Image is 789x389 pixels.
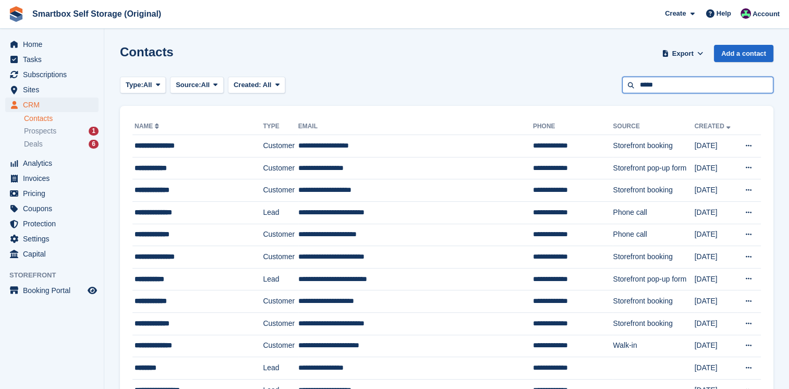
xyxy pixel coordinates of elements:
[695,290,737,313] td: [DATE]
[695,246,737,269] td: [DATE]
[613,201,694,224] td: Phone call
[28,5,165,22] a: Smartbox Self Storage (Original)
[24,114,99,124] a: Contacts
[23,232,86,246] span: Settings
[89,140,99,149] div: 6
[717,8,731,19] span: Help
[263,312,298,335] td: Customer
[24,139,43,149] span: Deals
[23,283,86,298] span: Booking Portal
[714,45,773,62] a: Add a contact
[126,80,143,90] span: Type:
[613,268,694,290] td: Storefront pop-up form
[5,52,99,67] a: menu
[5,37,99,52] a: menu
[5,156,99,171] a: menu
[695,357,737,380] td: [DATE]
[89,127,99,136] div: 1
[23,247,86,261] span: Capital
[5,171,99,186] a: menu
[23,216,86,231] span: Protection
[5,201,99,216] a: menu
[263,179,298,202] td: Customer
[23,37,86,52] span: Home
[23,201,86,216] span: Coupons
[5,82,99,97] a: menu
[228,77,285,94] button: Created: All
[613,246,694,269] td: Storefront booking
[263,201,298,224] td: Lead
[5,283,99,298] a: menu
[665,8,686,19] span: Create
[695,268,737,290] td: [DATE]
[23,98,86,112] span: CRM
[263,81,272,89] span: All
[695,135,737,157] td: [DATE]
[23,52,86,67] span: Tasks
[263,135,298,157] td: Customer
[263,335,298,357] td: Customer
[143,80,152,90] span: All
[672,48,694,59] span: Export
[24,126,99,137] a: Prospects 1
[613,179,694,202] td: Storefront booking
[695,312,737,335] td: [DATE]
[695,201,737,224] td: [DATE]
[120,77,166,94] button: Type: All
[263,290,298,313] td: Customer
[533,118,613,135] th: Phone
[613,118,694,135] th: Source
[613,157,694,179] td: Storefront pop-up form
[263,246,298,269] td: Customer
[263,224,298,246] td: Customer
[695,157,737,179] td: [DATE]
[176,80,201,90] span: Source:
[9,270,104,281] span: Storefront
[5,247,99,261] a: menu
[660,45,706,62] button: Export
[263,268,298,290] td: Lead
[234,81,261,89] span: Created:
[5,67,99,82] a: menu
[5,232,99,246] a: menu
[24,139,99,150] a: Deals 6
[170,77,224,94] button: Source: All
[695,123,733,130] a: Created
[613,290,694,313] td: Storefront booking
[23,171,86,186] span: Invoices
[263,157,298,179] td: Customer
[86,284,99,297] a: Preview store
[120,45,174,59] h1: Contacts
[23,82,86,97] span: Sites
[5,216,99,231] a: menu
[5,186,99,201] a: menu
[695,335,737,357] td: [DATE]
[695,179,737,202] td: [DATE]
[8,6,24,22] img: stora-icon-8386f47178a22dfd0bd8f6a31ec36ba5ce8667c1dd55bd0f319d3a0aa187defe.svg
[741,8,751,19] img: Alex Selenitsas
[613,335,694,357] td: Walk-in
[23,156,86,171] span: Analytics
[24,126,56,136] span: Prospects
[298,118,533,135] th: Email
[613,224,694,246] td: Phone call
[613,312,694,335] td: Storefront booking
[263,118,298,135] th: Type
[263,357,298,380] td: Lead
[613,135,694,157] td: Storefront booking
[5,98,99,112] a: menu
[135,123,161,130] a: Name
[201,80,210,90] span: All
[695,224,737,246] td: [DATE]
[23,67,86,82] span: Subscriptions
[752,9,780,19] span: Account
[23,186,86,201] span: Pricing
